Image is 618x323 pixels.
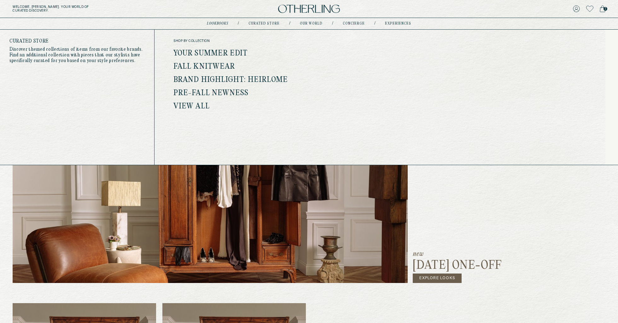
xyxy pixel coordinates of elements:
[173,89,249,97] a: Pre-Fall Newness
[207,22,228,25] a: lookbooks
[9,39,145,43] h4: Curated store
[278,5,340,13] img: logo
[173,39,318,43] span: shop by collection
[385,22,411,25] a: experiences
[173,76,288,84] a: Brand Highlight: Heirlome
[13,126,408,283] img: past lookbook
[300,22,323,25] a: Our world
[603,7,607,11] span: 2
[173,63,235,71] a: Fall Knitwear
[9,47,145,64] p: Discover themed collections of items from our favorite brands. Find an additional collection with...
[13,5,190,13] h5: Welcome, [PERSON_NAME] . Your world of curated discovery.
[173,49,248,58] a: Your Summer Edit
[173,102,210,111] a: View all
[413,251,502,257] p: new
[413,274,462,283] a: Explore Looks
[332,21,333,26] div: /
[289,21,290,26] div: /
[600,4,605,13] a: 2
[343,22,365,25] a: concierge
[248,22,280,25] a: Curated store
[238,21,239,26] div: /
[374,21,376,26] div: /
[413,258,502,274] h3: [DATE] One-off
